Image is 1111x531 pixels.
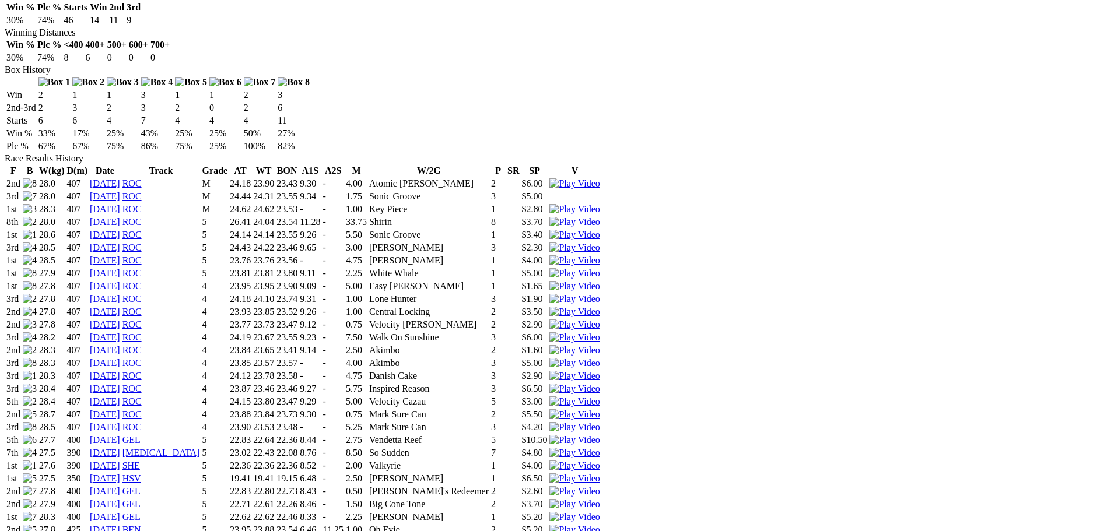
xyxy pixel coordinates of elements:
[122,332,142,342] a: ROC
[90,371,120,381] a: [DATE]
[90,191,120,201] a: [DATE]
[369,216,489,228] td: Shirin
[549,319,600,329] a: View replay
[126,15,141,26] td: 9
[66,203,89,215] td: 407
[549,255,600,266] img: Play Video
[549,268,600,278] a: View replay
[23,371,37,381] img: 1
[128,39,149,51] th: 600+
[174,140,208,152] td: 75%
[89,15,107,26] td: 14
[549,473,600,484] img: Play Video
[253,216,275,228] td: 24.04
[253,203,275,215] td: 24.62
[90,242,120,252] a: [DATE]
[66,191,89,202] td: 407
[174,115,208,126] td: 4
[37,2,62,13] th: Plc %
[90,358,120,368] a: [DATE]
[122,448,200,458] a: [MEDICAL_DATA]
[277,115,310,126] td: 11
[72,102,105,114] td: 3
[276,216,298,228] td: 23.54
[90,319,120,329] a: [DATE]
[66,216,89,228] td: 407
[6,165,21,177] th: F
[299,216,321,228] td: 11.28
[299,178,321,189] td: 9.30
[244,77,276,87] img: Box 7
[85,39,106,51] th: 400+
[90,204,120,214] a: [DATE]
[122,204,142,214] a: ROC
[37,39,62,51] th: Plc %
[106,140,139,152] td: 75%
[549,371,600,381] a: View replay
[6,39,36,51] th: Win %
[549,460,600,470] a: Watch Replay on Watchdog
[141,140,174,152] td: 86%
[490,165,506,177] th: P
[549,230,600,240] a: View replay
[72,140,105,152] td: 67%
[345,191,367,202] td: 1.75
[5,153,1106,164] div: Race Results History
[38,216,65,228] td: 28.0
[23,396,37,407] img: 2
[23,204,37,214] img: 3
[549,422,600,432] img: Play Video
[90,512,120,522] a: [DATE]
[277,140,310,152] td: 82%
[23,191,37,202] img: 7
[72,89,105,101] td: 1
[23,307,37,317] img: 4
[549,358,600,368] img: Play Video
[122,396,142,406] a: ROC
[23,512,37,522] img: 7
[229,178,251,189] td: 24.18
[23,486,37,497] img: 7
[23,409,37,420] img: 5
[229,203,251,215] td: 24.62
[37,15,62,26] td: 74%
[299,229,321,241] td: 9.26
[278,77,310,87] img: Box 8
[549,499,600,509] a: Watch Replay on Watchdog
[122,307,142,317] a: ROC
[122,371,142,381] a: ROC
[106,115,139,126] td: 4
[323,229,344,241] td: -
[549,384,600,394] img: Play Video
[202,191,229,202] td: M
[6,52,36,64] td: 30%
[277,89,310,101] td: 3
[174,128,208,139] td: 25%
[90,178,120,188] a: [DATE]
[122,345,142,355] a: ROC
[369,191,489,202] td: Sonic Groove
[90,268,120,278] a: [DATE]
[66,229,89,241] td: 407
[549,242,600,252] a: View replay
[5,27,1106,38] div: Winning Distances
[23,435,37,445] img: 6
[90,217,120,227] a: [DATE]
[122,217,142,227] a: ROC
[23,255,37,266] img: 4
[243,128,276,139] td: 50%
[490,191,506,202] td: 3
[549,332,600,343] img: Play Video
[549,204,600,214] img: Play Video
[549,242,600,253] img: Play Video
[85,52,106,64] td: 6
[122,460,140,470] a: SHE
[126,2,141,13] th: 3rd
[276,165,298,177] th: BON
[323,191,344,202] td: -
[549,358,600,368] a: View replay
[122,165,201,177] th: Track
[38,203,65,215] td: 28.3
[23,448,37,458] img: 4
[66,178,89,189] td: 407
